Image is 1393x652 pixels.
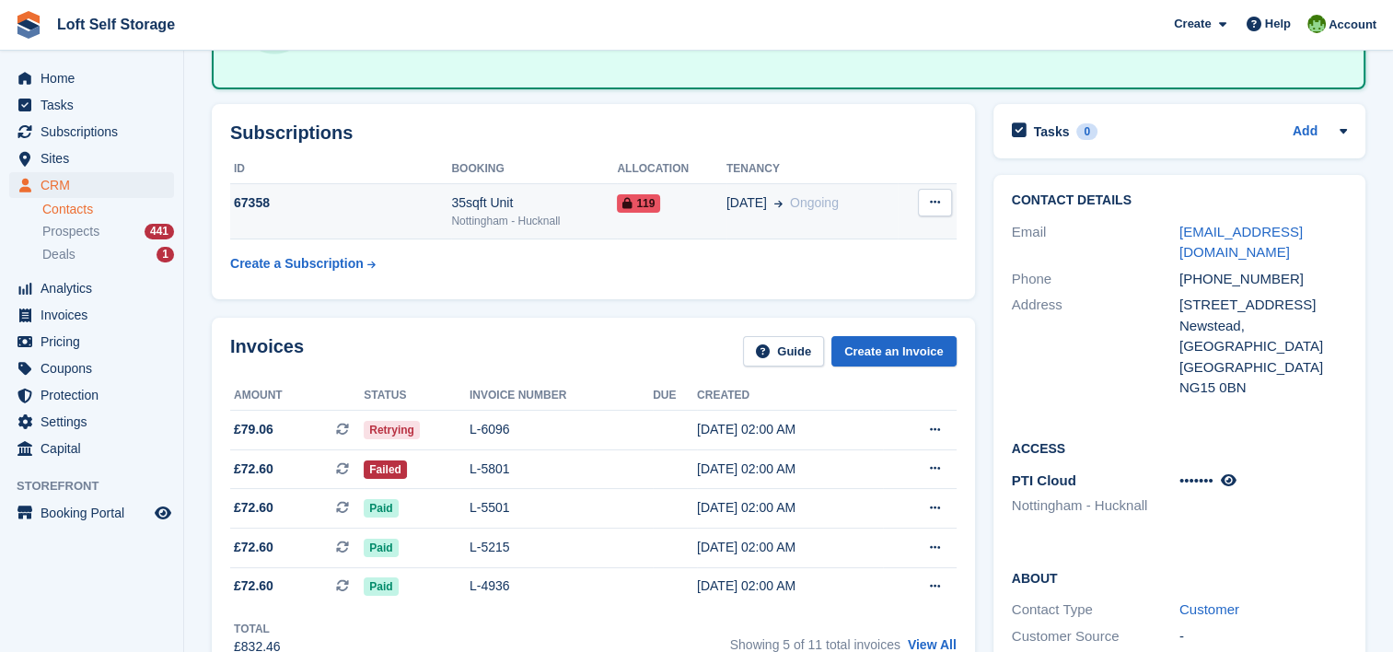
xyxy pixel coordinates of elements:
th: Amount [230,381,364,411]
a: Add [1293,122,1318,143]
span: Coupons [41,355,151,381]
span: £79.06 [234,420,273,439]
div: Total [234,621,281,637]
li: Nottingham - Hucknall [1012,495,1179,517]
span: Paid [364,539,398,557]
span: Help [1265,15,1291,33]
img: stora-icon-8386f47178a22dfd0bd8f6a31ec36ba5ce8667c1dd55bd0f319d3a0aa187defe.svg [15,11,42,39]
div: Address [1012,295,1179,399]
h2: Access [1012,438,1347,457]
span: Prospects [42,223,99,240]
th: ID [230,155,451,184]
th: Allocation [617,155,726,184]
span: Showing 5 of 11 total invoices [730,637,900,652]
a: menu [9,65,174,91]
a: menu [9,436,174,461]
div: L-6096 [470,420,653,439]
span: 119 [617,194,660,213]
span: Sites [41,146,151,171]
a: menu [9,146,174,171]
span: £72.60 [234,460,273,479]
div: L-4936 [470,576,653,596]
a: [EMAIL_ADDRESS][DOMAIN_NAME] [1179,224,1303,261]
div: [DATE] 02:00 AM [697,420,883,439]
a: Preview store [152,502,174,524]
a: menu [9,409,174,435]
span: PTI Cloud [1012,472,1076,488]
div: - [1179,626,1347,647]
span: CRM [41,172,151,198]
div: [GEOGRAPHIC_DATA] [1179,357,1347,378]
a: Prospects 441 [42,222,174,241]
div: [DATE] 02:00 AM [697,498,883,518]
h2: Invoices [230,336,304,367]
span: Paid [364,499,398,518]
span: ••••••• [1179,472,1213,488]
a: Deals 1 [42,245,174,264]
a: Contacts [42,201,174,218]
a: Customer [1179,601,1239,617]
div: 0 [1076,123,1097,140]
div: [DATE] 02:00 AM [697,538,883,557]
div: Newstead, [GEOGRAPHIC_DATA] [1179,316,1347,357]
a: Create a Subscription [230,247,376,281]
span: Subscriptions [41,119,151,145]
span: Booking Portal [41,500,151,526]
div: Create a Subscription [230,254,364,274]
a: menu [9,302,174,328]
a: menu [9,355,174,381]
div: [DATE] 02:00 AM [697,460,883,479]
div: L-5801 [470,460,653,479]
span: Analytics [41,275,151,301]
span: Create [1174,15,1211,33]
div: Customer Source [1012,626,1179,647]
span: Account [1329,16,1376,34]
a: menu [9,329,174,355]
span: [DATE] [726,193,767,213]
div: 35sqft Unit [451,193,617,213]
div: Contact Type [1012,600,1179,621]
a: Create an Invoice [831,336,957,367]
span: Failed [364,460,407,479]
th: Status [364,381,470,411]
div: Email [1012,222,1179,263]
span: Pricing [41,329,151,355]
h2: Tasks [1034,123,1070,140]
a: menu [9,172,174,198]
span: Settings [41,409,151,435]
span: Tasks [41,92,151,118]
th: Booking [451,155,617,184]
h2: Contact Details [1012,193,1347,208]
span: Capital [41,436,151,461]
span: Retrying [364,421,420,439]
h2: About [1012,568,1347,587]
a: Loft Self Storage [50,9,182,40]
th: Invoice number [470,381,653,411]
a: Guide [743,336,824,367]
span: £72.60 [234,576,273,596]
div: L-5215 [470,538,653,557]
span: Paid [364,577,398,596]
span: £72.60 [234,498,273,518]
a: View All [908,637,957,652]
span: Deals [42,246,75,263]
div: 441 [145,224,174,239]
span: Storefront [17,477,183,495]
div: [STREET_ADDRESS] [1179,295,1347,316]
th: Created [697,381,883,411]
a: menu [9,92,174,118]
div: L-5501 [470,498,653,518]
span: Protection [41,382,151,408]
div: 1 [157,247,174,262]
div: 67358 [230,193,451,213]
h2: Subscriptions [230,122,957,144]
div: [PHONE_NUMBER] [1179,269,1347,290]
a: menu [9,119,174,145]
div: NG15 0BN [1179,378,1347,399]
span: Invoices [41,302,151,328]
span: Home [41,65,151,91]
th: Tenancy [726,155,898,184]
span: £72.60 [234,538,273,557]
a: menu [9,500,174,526]
a: menu [9,382,174,408]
